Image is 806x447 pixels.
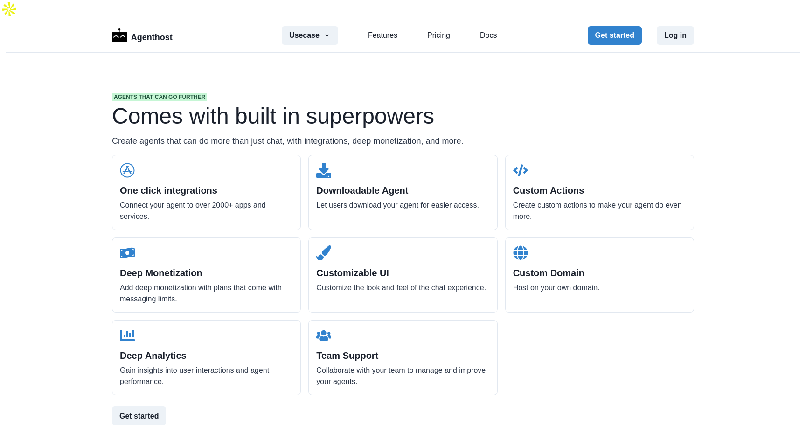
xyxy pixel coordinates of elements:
h2: Deep Monetization [120,267,293,279]
p: Host on your own domain. [513,282,686,293]
a: Pricing [427,30,450,41]
h2: One click integrations [120,185,293,196]
p: Agenthost [131,28,173,44]
p: Create agents that can do more than just chat, with integrations, deep monetization, and more. [112,135,694,147]
h2: Deep Analytics [120,350,293,361]
h2: Downloadable Agent [316,185,489,196]
p: Collaborate with your team to manage and improve your agents. [316,365,489,387]
p: Gain insights into user interactions and agent performance. [120,365,293,387]
span: Agents that can go further [112,93,207,101]
h2: Team Support [316,350,489,361]
h2: Customizable UI [316,267,489,279]
a: Features [368,30,397,41]
a: LogoAgenthost [112,28,173,44]
button: Get started [112,406,166,425]
a: Docs [480,30,497,41]
img: Logo [112,28,127,42]
p: Add deep monetization with plans that come with messaging limits. [120,282,293,305]
h2: Custom Actions [513,185,686,196]
h1: Comes with built in superpowers [112,105,694,127]
button: Log in [657,26,694,45]
p: Connect your agent to over 2000+ apps and services. [120,200,293,222]
p: Customize the look and feel of the chat experience. [316,282,489,293]
button: Usecase [282,26,338,45]
a: Get started [112,406,694,425]
button: Get started [588,26,642,45]
p: Create custom actions to make your agent do even more. [513,200,686,222]
h2: Custom Domain [513,267,686,279]
p: Let users download your agent for easier access. [316,200,489,211]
